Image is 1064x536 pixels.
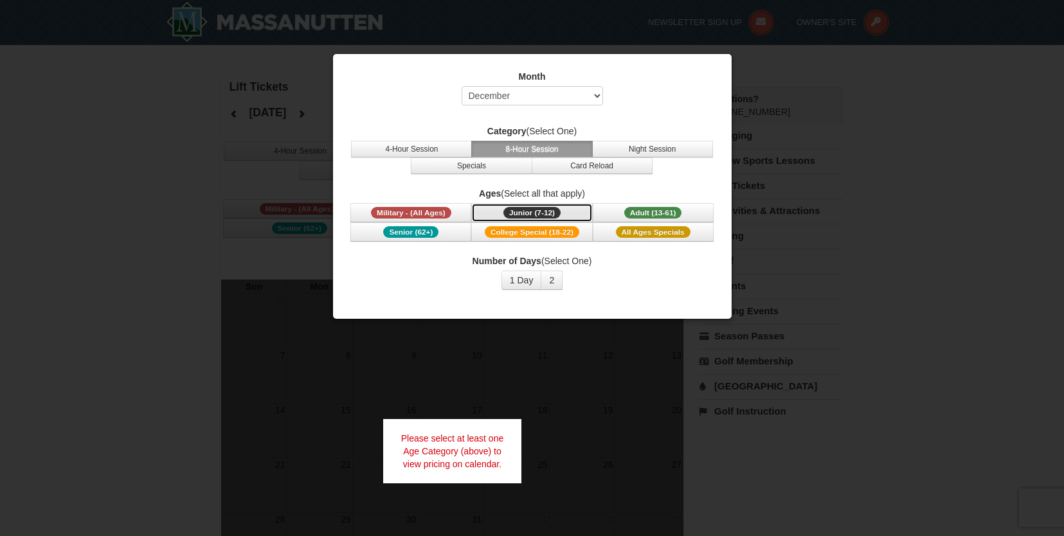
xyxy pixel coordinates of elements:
strong: Month [519,71,546,82]
label: (Select One) [349,125,716,138]
button: 1 Day [501,271,542,290]
button: Junior (7-12) [471,203,592,222]
div: Please select at least one Age Category (above) to view pricing on calendar. [383,419,522,483]
span: All Ages Specials [616,226,690,238]
strong: Category [487,126,527,136]
span: Junior (7-12) [503,207,561,219]
button: Card Reload [532,157,653,174]
button: 4-Hour Session [351,141,472,157]
span: Military - (All Ages) [371,207,451,219]
button: Specials [411,157,532,174]
strong: Number of Days [473,256,541,266]
button: 2 [541,271,563,290]
button: Adult (13-61) [593,203,714,222]
button: Military - (All Ages) [350,203,471,222]
span: College Special (18-22) [485,226,579,238]
strong: Ages [479,188,501,199]
button: All Ages Specials [593,222,714,242]
span: Adult (13-61) [624,207,682,219]
button: Night Session [592,141,713,157]
button: College Special (18-22) [471,222,592,242]
label: (Select One) [349,255,716,267]
span: Senior (62+) [383,226,438,238]
button: Senior (62+) [350,222,471,242]
label: (Select all that apply) [349,187,716,200]
button: 8-Hour Session [471,141,592,157]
